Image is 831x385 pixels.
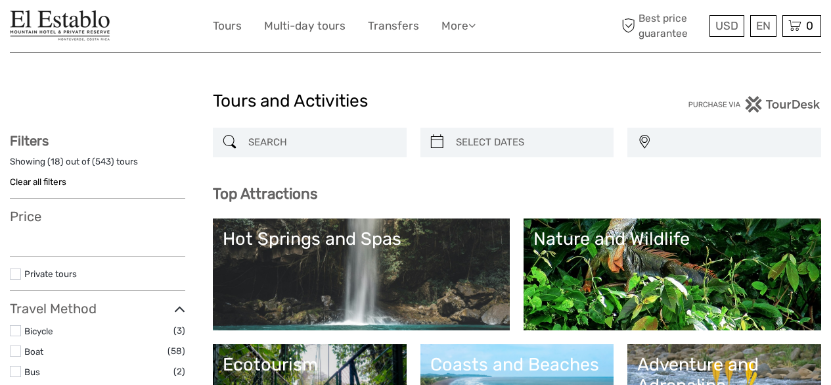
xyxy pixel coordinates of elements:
[430,354,604,375] div: Coasts and Beaches
[213,185,317,203] b: Top Attractions
[533,228,811,321] a: Nature and Wildlife
[10,301,185,317] h3: Travel Method
[243,131,400,154] input: SEARCH
[213,16,242,36] a: Tours
[24,269,77,279] a: Private tours
[368,16,419,36] a: Transfers
[10,176,66,187] a: Clear all filters
[24,346,43,357] a: Boat
[10,155,185,176] div: Showing ( ) out of ( ) tours
[10,10,111,42] img: El Establo Mountain Hotel
[51,155,60,168] label: 18
[10,133,49,149] strong: Filters
[173,364,185,379] span: (2)
[441,16,476,36] a: More
[24,326,53,336] a: Bicycle
[223,228,501,249] div: Hot Springs and Spas
[10,209,185,224] h3: Price
[223,354,397,375] div: Ecotourism
[533,228,811,249] div: Nature and Wildlife
[264,16,346,36] a: Multi-day tours
[213,91,619,112] h1: Tours and Activities
[168,344,185,359] span: (58)
[715,19,738,32] span: USD
[804,19,815,32] span: 0
[750,15,776,37] div: EN
[24,367,40,377] a: Bus
[451,131,608,154] input: SELECT DATES
[95,155,111,168] label: 543
[618,11,706,40] span: Best price guarantee
[223,228,501,321] a: Hot Springs and Spas
[173,323,185,338] span: (3)
[688,96,821,113] img: PurchaseViaTourDesk.png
